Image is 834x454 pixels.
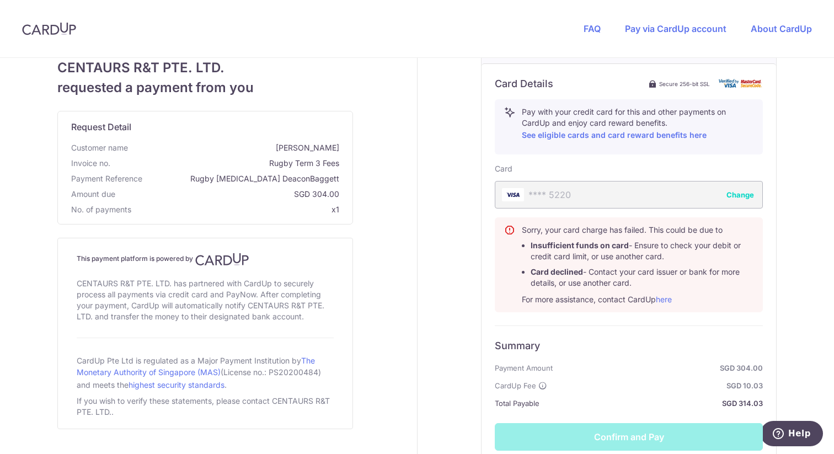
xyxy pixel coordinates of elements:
[544,397,763,410] strong: SGD 314.03
[71,189,115,200] span: Amount due
[332,205,339,214] span: x1
[495,379,536,392] span: CardUp Fee
[531,240,753,262] li: - Ensure to check your debit or credit card limit, or use another card.
[120,189,339,200] span: SGD 304.00
[22,22,76,35] img: CardUp
[625,23,726,34] a: Pay via CardUp account
[552,379,763,392] strong: SGD 10.03
[77,276,334,324] div: CENTAURS R&T PTE. LTD. has partnered with CardUp to securely process all payments via credit card...
[719,79,763,88] img: card secure
[495,397,539,410] span: Total Payable
[656,295,672,304] a: here
[57,78,353,98] span: requested a payment from you
[71,142,128,153] span: Customer name
[77,393,334,420] div: If you wish to verify these statements, please contact CENTAURS R&T PTE. LTD..
[132,142,339,153] span: [PERSON_NAME]
[557,361,763,375] strong: SGD 304.00
[77,351,334,393] div: CardUp Pte Ltd is regulated as a Major Payment Institution by (License no.: PS20200484) and meets...
[531,267,583,276] b: Card declined
[71,204,131,215] span: No. of payments
[495,339,763,352] h6: Summary
[522,225,753,305] div: Sorry, your card charge has failed. This could be due to For more assistance, contact CardUp
[531,241,629,250] b: Insufficient funds on card
[71,158,110,169] span: Invoice no.
[57,58,353,78] span: CENTAURS R&T PTE. LTD.
[77,253,334,266] h4: This payment platform is powered by
[115,158,339,169] span: Rugby Term 3 Fees
[751,23,812,34] a: About CardUp
[531,266,753,289] li: - Contact your card issuer or bank for more details, or use another card.
[659,79,710,88] span: Secure 256-bit SSL
[522,130,707,140] a: See eligible cards and card reward benefits here
[495,361,553,375] span: Payment Amount
[71,121,131,132] span: translation missing: en.request_detail
[495,163,512,174] label: Card
[195,253,249,266] img: CardUp
[584,23,601,34] a: FAQ
[495,77,553,90] h6: Card Details
[129,380,224,389] a: highest security standards
[71,174,142,183] span: translation missing: en.payment_reference
[726,189,754,200] button: Change
[763,421,823,448] iframe: Opens a widget where you can find more information
[147,173,339,184] span: Rugby [MEDICAL_DATA] DeaconBaggett
[522,106,753,142] p: Pay with your credit card for this and other payments on CardUp and enjoy card reward benefits.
